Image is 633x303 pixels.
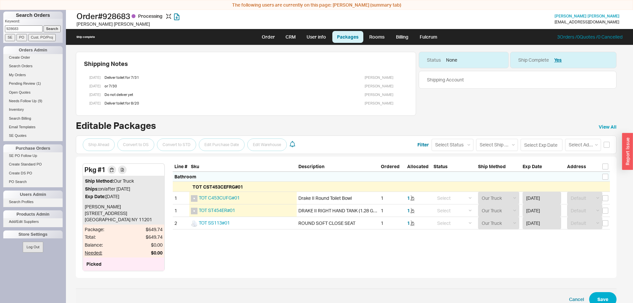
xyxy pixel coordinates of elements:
a: Search Billing [3,115,63,122]
div: on/after [DATE] [85,186,162,192]
div: Picked [86,261,161,267]
a: TOT C453CUFG#01 [199,195,240,200]
div: TOT CST453CEFRG#01 [173,182,610,192]
a: User info [302,31,331,43]
span: Processing [138,13,164,19]
a: SE PO Follow Up [3,152,63,159]
div: [PERSON_NAME] [365,82,393,90]
input: Select Exp Date [521,139,562,151]
a: Packages [332,31,363,43]
div: DRAKE II RIGHT HAND TANK (1.28 GPF, W/ TRIM) - COTTON [298,207,377,214]
div: [DATE] [85,193,162,200]
div: Line # [173,163,189,172]
div: $0.00 [151,242,163,248]
button: 1 [407,195,410,201]
div: Balance: [85,242,104,248]
div: Ordered [379,163,406,172]
input: SE [5,34,15,41]
a: TOT ST454ER#01 [199,207,235,213]
div: Allocated [406,163,432,172]
a: Create DS PO [3,170,63,177]
input: PO [16,34,27,41]
div: Exp Date [521,163,565,172]
div: Bathroom [174,173,196,180]
img: no_photo [191,195,197,202]
a: Add/Edit Suppliers [3,218,63,225]
div: [PERSON_NAME] [365,99,393,107]
a: Pending Review(1) [3,80,63,87]
div: Address [565,163,610,172]
div: $649.74 [146,226,163,233]
div: Products Admin [3,210,63,218]
span: Ship Method: [85,178,114,184]
div: Drake II Round Toilet Bowl [298,195,352,201]
img: SS113_01_jhbv4i [191,220,197,227]
a: Billing [391,31,414,43]
input: Cust. PO/Proj [28,34,56,41]
a: Create Order [3,54,63,61]
div: 1 [381,207,383,214]
div: Description [297,163,379,172]
span: Convert to DS [123,141,149,149]
span: Ship Ahead [88,141,109,149]
h2: Editable Packages [76,121,156,130]
a: Needs Follow Up(9) [3,98,63,105]
span: Pending Review [9,81,35,85]
div: Deliver toilet for 7/31 [105,73,353,82]
span: Convert to STD [163,141,191,149]
a: 3Orders /0Quotes /0 Cancelled [557,34,622,40]
p: Keyword: [5,19,63,25]
a: My Orders [3,72,63,78]
a: [PERSON_NAME] [PERSON_NAME] [555,14,619,18]
a: SE Quotes [3,132,63,139]
div: Pkg # 1 [84,165,105,174]
a: Open Quotes [3,89,63,96]
div: 1 [381,220,383,227]
button: Cancel [569,296,584,303]
div: or 7/30 [105,82,353,90]
a: PO Search [3,178,63,185]
button: 1 [407,207,410,214]
button: Yes [554,57,562,63]
div: Ship complete [76,35,95,39]
div: Deliver toilet for 8/20 [105,99,353,107]
span: Needs Follow Up [9,99,37,103]
a: Email Templates [3,124,63,131]
div: 1 [173,192,189,204]
a: TOT SS113#01 [199,220,230,226]
div: [PERSON_NAME] [PERSON_NAME] [76,21,318,27]
div: $649.74 [146,234,163,240]
div: Purchase Orders [3,144,63,152]
a: View All [599,124,617,130]
a: CRM [281,31,300,43]
span: [PERSON_NAME] (summary tab) [333,2,401,8]
span: ( 1 ) [37,81,41,85]
div: [PERSON_NAME] [365,73,393,82]
div: Users Admin [3,191,63,198]
div: Total: [85,234,104,240]
div: Status [427,57,441,63]
span: Exp Date: [85,194,105,199]
a: Search Orders [3,63,63,70]
div: Shipping Account [427,76,464,83]
button: Filter [417,141,429,148]
div: $0.00 [151,250,163,256]
button: Edit Warehouse [247,138,287,151]
button: 1 [407,220,410,227]
div: None [446,57,457,63]
div: 1 [381,195,383,201]
span: Edit Warehouse [253,141,281,149]
div: Our Truck [85,178,162,184]
img: no_photo [191,208,197,214]
button: Convert to STD [157,138,196,151]
button: Edit Purchase Date [199,138,245,151]
div: [DATE] [89,73,101,82]
span: Ships: [85,186,99,192]
div: Ship Method [476,163,521,172]
a: Rooms [365,31,389,43]
div: ROUND SOFT CLOSE SEAT [298,220,355,227]
div: Shipping Notes [84,60,413,67]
